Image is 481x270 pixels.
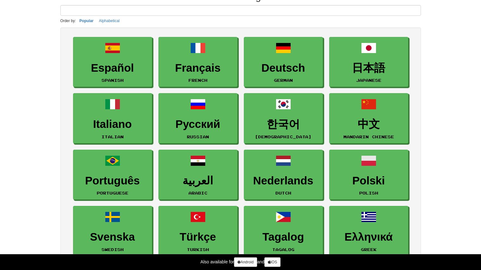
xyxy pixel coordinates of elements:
[359,191,378,195] small: Polish
[73,206,152,256] a: SvenskaSwedish
[188,78,207,82] small: French
[77,118,149,130] h3: Italiano
[333,231,405,243] h3: Ελληνικά
[162,175,234,187] h3: العربية
[187,135,209,139] small: Russian
[329,150,408,200] a: PolskiPolish
[97,191,128,195] small: Portuguese
[162,62,234,74] h3: Français
[247,62,319,74] h3: Deutsch
[234,257,257,267] a: Android
[97,17,121,24] button: Alphabetical
[247,118,319,130] h3: 한국어
[361,247,377,252] small: Greek
[329,37,408,87] a: 日本語Japanese
[333,118,405,130] h3: 中文
[255,135,311,139] small: [DEMOGRAPHIC_DATA]
[158,206,237,256] a: TürkçeTurkish
[102,78,124,82] small: Spanish
[188,191,207,195] small: Arabic
[356,78,381,82] small: Japanese
[244,37,323,87] a: DeutschGerman
[244,93,323,143] a: 한국어[DEMOGRAPHIC_DATA]
[247,175,319,187] h3: Nederlands
[73,150,152,200] a: PortuguêsPortuguese
[77,231,149,243] h3: Svenska
[162,118,234,130] h3: Русский
[77,62,149,74] h3: Español
[274,78,293,82] small: German
[272,247,294,252] small: Tagalog
[60,19,76,23] small: Order by:
[343,135,394,139] small: Mandarin Chinese
[247,231,319,243] h3: Tagalog
[158,37,237,87] a: FrançaisFrench
[275,191,291,195] small: Dutch
[158,93,237,143] a: РусскийRussian
[162,231,234,243] h3: Türkçe
[73,37,152,87] a: EspañolSpanish
[73,93,152,143] a: ItalianoItalian
[264,257,281,267] a: iOS
[102,135,124,139] small: Italian
[158,150,237,200] a: العربيةArabic
[333,175,405,187] h3: Polski
[187,247,209,252] small: Turkish
[77,17,96,24] button: Popular
[102,247,124,252] small: Swedish
[329,93,408,143] a: 中文Mandarin Chinese
[329,206,408,256] a: ΕλληνικάGreek
[244,150,323,200] a: NederlandsDutch
[244,206,323,256] a: TagalogTagalog
[77,175,149,187] h3: Português
[333,62,405,74] h3: 日本語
